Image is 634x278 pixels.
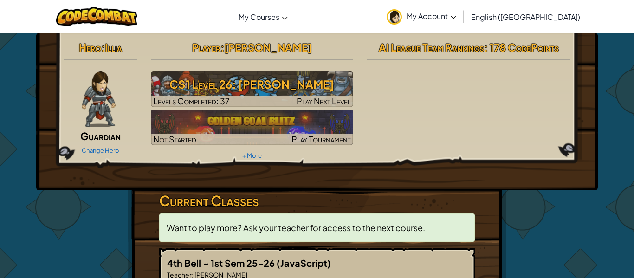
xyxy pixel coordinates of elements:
[82,71,116,127] img: guardian-pose.png
[153,96,230,106] span: Levels Completed: 37
[151,110,354,145] img: Golden Goal
[82,147,119,154] a: Change Hero
[466,4,585,29] a: English ([GEOGRAPHIC_DATA])
[297,96,351,106] span: Play Next Level
[407,11,456,21] span: My Account
[471,12,580,22] span: English ([GEOGRAPHIC_DATA])
[239,12,279,22] span: My Courses
[151,71,354,107] img: CS1 Level 26: Wakka Maul
[56,7,137,26] img: CodeCombat logo
[151,110,354,145] a: Not StartedPlay Tournament
[387,9,402,25] img: avatar
[277,257,331,269] span: (JavaScript)
[105,41,122,54] span: Illia
[167,257,277,269] span: 4th Bell ~ 1st Sem 25-26
[101,41,105,54] span: :
[484,41,559,54] span: : 178 CodePoints
[151,71,354,107] a: Play Next Level
[153,134,196,144] span: Not Started
[80,129,121,142] span: Guardian
[167,222,425,233] span: Want to play more? Ask your teacher for access to the next course.
[291,134,351,144] span: Play Tournament
[234,4,292,29] a: My Courses
[151,74,354,95] h3: CS1 Level 26: [PERSON_NAME]
[224,41,312,54] span: [PERSON_NAME]
[242,152,262,159] a: + More
[192,41,220,54] span: Player
[159,190,475,211] h3: Current Classes
[220,41,224,54] span: :
[382,2,461,31] a: My Account
[79,41,101,54] span: Hero
[379,41,484,54] span: AI League Team Rankings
